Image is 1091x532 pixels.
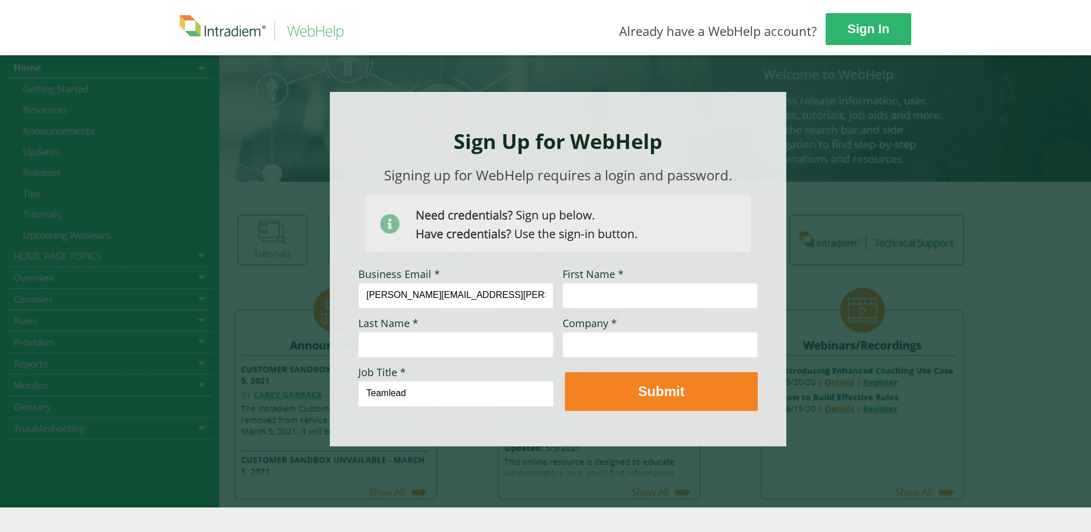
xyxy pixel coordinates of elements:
[358,316,418,330] span: Last Name *
[563,267,624,281] span: First Name *
[358,267,440,281] span: Business Email *
[565,372,758,411] button: Submit
[847,22,889,36] strong: Sign In
[619,22,817,39] span: Already have a WebHelp account?
[384,166,732,184] span: Signing up for WebHelp requires a login and password.
[454,127,662,155] strong: Sign Up for WebHelp
[826,13,911,45] a: Sign In
[638,384,684,399] strong: Submit
[563,316,617,330] span: Company *
[358,365,406,379] span: Job Title *
[365,195,751,252] img: Need Credentials? Sign up below. Have Credentials? Use the sign-in button.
